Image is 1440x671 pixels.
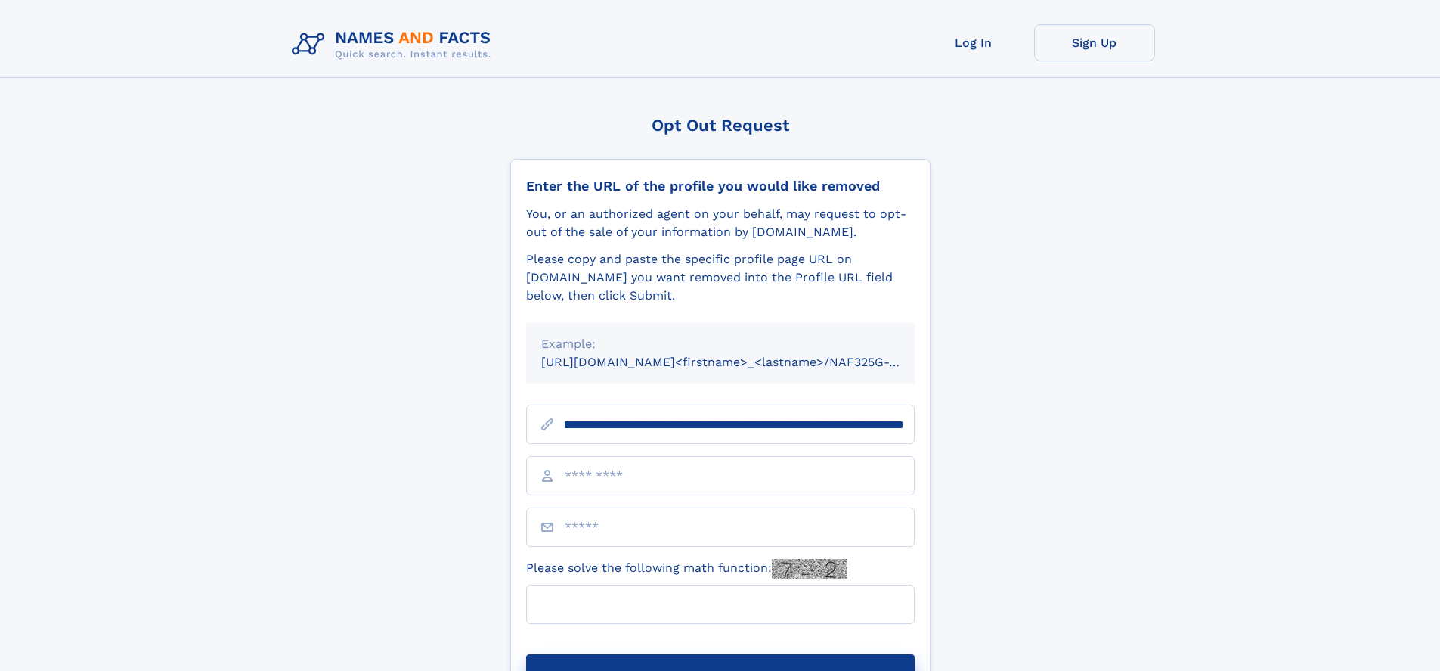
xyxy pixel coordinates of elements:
[526,250,915,305] div: Please copy and paste the specific profile page URL on [DOMAIN_NAME] you want removed into the Pr...
[541,335,900,353] div: Example:
[913,24,1034,61] a: Log In
[510,116,931,135] div: Opt Out Request
[1034,24,1155,61] a: Sign Up
[286,24,503,65] img: Logo Names and Facts
[526,205,915,241] div: You, or an authorized agent on your behalf, may request to opt-out of the sale of your informatio...
[526,559,847,579] label: Please solve the following math function:
[541,355,943,369] small: [URL][DOMAIN_NAME]<firstname>_<lastname>/NAF325G-xxxxxxxx
[526,178,915,194] div: Enter the URL of the profile you would like removed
